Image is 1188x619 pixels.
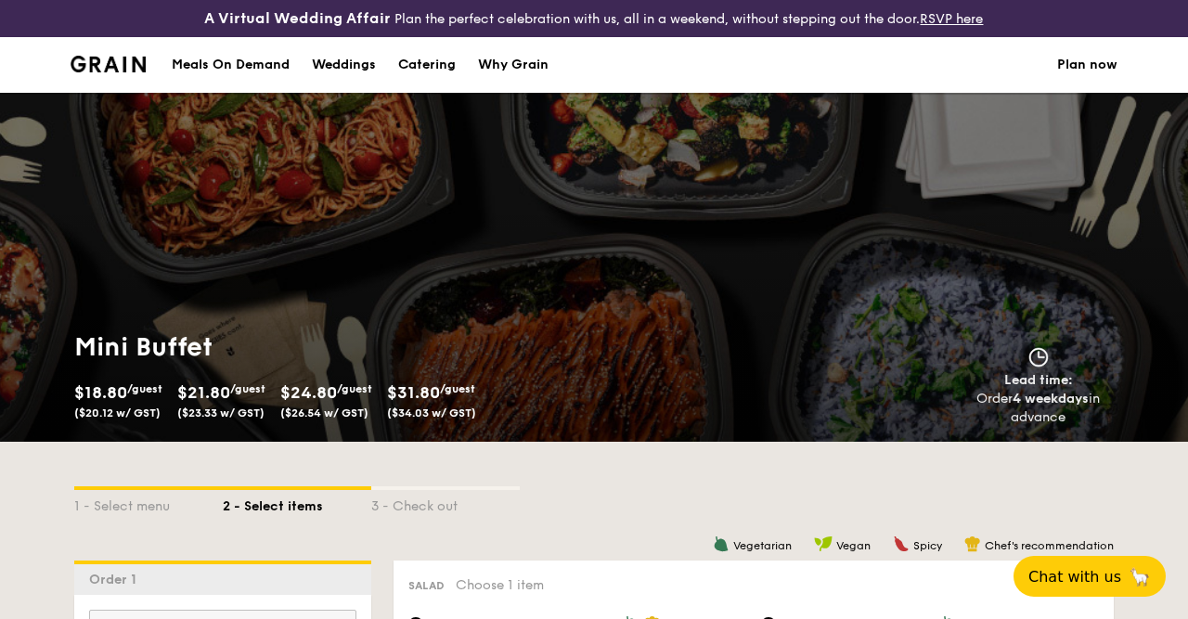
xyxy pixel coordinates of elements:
img: icon-chef-hat.a58ddaea.svg [964,535,981,552]
span: /guest [127,382,162,395]
div: 2 - Select items [223,490,371,516]
span: /guest [440,382,475,395]
a: Plan now [1057,37,1117,93]
a: Weddings [301,37,387,93]
span: Chat with us [1028,568,1121,586]
span: /guest [337,382,372,395]
span: 🦙 [1129,566,1151,587]
img: icon-clock.2db775ea.svg [1025,347,1052,368]
span: Salad [408,579,445,592]
div: 3 - Check out [371,490,520,516]
div: Why Grain [478,37,549,93]
h4: A Virtual Wedding Affair [204,7,391,30]
span: /guest [230,382,265,395]
span: Lead time: [1004,372,1073,388]
span: $18.80 [74,382,127,403]
span: Spicy [913,539,942,552]
a: Why Grain [467,37,560,93]
strong: 4 weekdays [1013,391,1089,406]
span: Order 1 [89,572,144,587]
span: $21.80 [177,382,230,403]
span: Vegetarian [733,539,792,552]
img: icon-vegetarian.fe4039eb.svg [713,535,730,552]
span: ($20.12 w/ GST) [74,406,161,419]
div: Plan the perfect celebration with us, all in a weekend, without stepping out the door. [198,7,989,30]
span: $31.80 [387,382,440,403]
button: Chat with us🦙 [1014,556,1166,597]
span: Vegan [836,539,871,552]
span: ($34.03 w/ GST) [387,406,476,419]
span: $24.80 [280,382,337,403]
div: Order in advance [955,390,1121,427]
div: 1 - Select menu [74,490,223,516]
div: Catering [398,37,456,93]
a: RSVP here [920,11,983,27]
span: Chef's recommendation [985,539,1114,552]
img: icon-spicy.37a8142b.svg [893,535,910,552]
span: ($26.54 w/ GST) [280,406,368,419]
h1: Mini Buffet [74,330,587,364]
span: Choose 1 item [456,577,544,593]
div: Weddings [312,37,376,93]
a: Logotype [71,56,146,72]
div: Meals On Demand [172,37,290,93]
a: Meals On Demand [161,37,301,93]
img: icon-vegan.f8ff3823.svg [814,535,833,552]
a: Catering [387,37,467,93]
span: ($23.33 w/ GST) [177,406,265,419]
img: Grain [71,56,146,72]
